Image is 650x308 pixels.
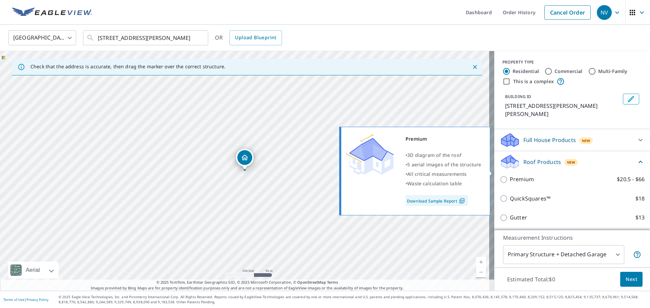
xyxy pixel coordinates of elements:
[500,154,645,170] div: Roof ProductsNew
[567,160,576,165] span: New
[555,68,583,75] label: Commercial
[626,275,637,284] span: Next
[510,213,527,222] p: Gutter
[582,138,590,143] span: New
[236,149,254,170] div: Dropped pin, building 1, Residential property, 7 Linda Sue Ln Cape May, NJ 08204
[505,94,531,99] p: BUILDING ID
[623,94,639,104] button: Edit building 1
[505,102,620,118] p: [STREET_ADDRESS][PERSON_NAME][PERSON_NAME]
[3,297,24,302] a: Terms of Use
[59,294,647,305] p: © 2025 Eagle View Technologies, Inc. and Pictometry International Corp. All Rights Reserved. Repo...
[12,7,92,18] img: EV Logo
[407,171,467,177] span: All critical measurements
[513,78,554,85] label: This is a complex
[476,267,486,277] a: Current Level 17, Zoom Out
[502,272,561,287] p: Estimated Total: $0
[523,136,576,144] p: Full House Products
[406,179,481,188] div: •
[407,152,461,158] span: 3D diagram of the roof
[30,64,225,70] p: Check that the address is accurate, then drag the marker over the correct structure.
[544,5,591,20] a: Cancel Order
[297,280,326,285] a: OpenStreetMap
[3,298,48,302] p: |
[476,257,486,267] a: Current Level 17, Zoom In
[407,180,462,187] span: Waste calculation table
[406,160,481,169] div: •
[502,59,642,65] div: PROPERTY TYPE
[98,28,194,47] input: Search by address or latitude-longitude
[635,194,645,203] p: $18
[215,30,282,45] div: OR
[597,5,612,20] div: NV
[510,175,534,184] p: Premium
[8,262,59,279] div: Aerial
[346,134,394,175] img: Premium
[406,195,468,206] a: Download Sample Report
[235,33,276,42] span: Upload Blueprint
[633,251,641,259] span: Your report will include the primary structure and a detached garage if one exists.
[26,297,48,302] a: Privacy Policy
[327,280,338,285] a: Terms
[406,169,481,179] div: •
[503,245,624,264] div: Primary Structure + Detached Garage
[503,234,641,242] p: Measurement Instructions
[407,161,481,168] span: 5 aerial images of the structure
[523,158,561,166] p: Roof Products
[406,134,481,144] div: Premium
[598,68,628,75] label: Multi-Family
[230,30,282,45] a: Upload Blueprint
[620,272,643,287] button: Next
[471,63,479,71] button: Close
[513,68,539,75] label: Residential
[617,175,645,184] p: $20.5 - $66
[406,150,481,160] div: •
[8,28,76,47] div: [GEOGRAPHIC_DATA]
[635,213,645,222] p: $13
[24,262,42,279] div: Aerial
[457,198,467,204] img: Pdf Icon
[510,194,550,203] p: QuickSquares™
[500,132,645,148] div: Full House ProductsNew
[156,280,338,285] span: © 2025 TomTom, Earthstar Geographics SIO, © 2025 Microsoft Corporation, ©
